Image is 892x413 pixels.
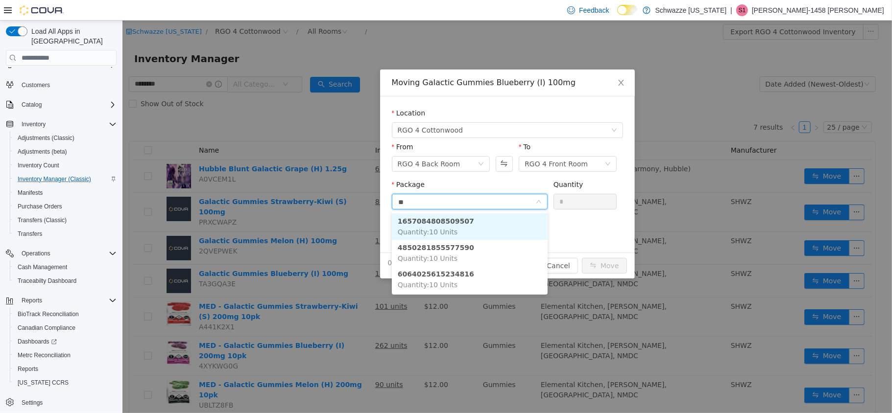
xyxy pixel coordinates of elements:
button: Close [485,49,512,76]
span: Purchase Orders [18,203,62,210]
i: icon: close [495,58,503,66]
input: Dark Mode [617,5,638,15]
button: Catalog [18,99,46,111]
p: | [730,4,732,16]
button: Adjustments (beta) [10,145,121,159]
span: Transfers [14,228,117,240]
span: Canadian Compliance [18,324,75,332]
button: icon: swapMove [459,237,505,253]
span: Traceabilty Dashboard [18,277,76,285]
p: Schwazze [US_STATE] [655,4,727,16]
button: Customers [2,77,121,92]
div: Moving Galactic Gummies Blueberry (I) 100mg [269,57,501,68]
i: icon: down [356,140,362,147]
label: To [396,122,408,130]
i: icon: down [489,107,495,114]
span: Feedback [579,5,609,15]
span: Catalog [18,99,117,111]
button: Inventory Manager (Classic) [10,172,121,186]
a: Settings [18,397,47,409]
button: Cash Management [10,260,121,274]
span: Dashboards [18,338,57,345]
button: Operations [18,248,54,259]
a: Reports [14,363,42,375]
a: Traceabilty Dashboard [14,275,80,287]
a: Customers [18,79,54,91]
span: BioTrack Reconciliation [14,308,117,320]
button: Canadian Compliance [10,321,121,335]
span: Customers [18,78,117,91]
li: 6064025615234816 [269,246,425,272]
a: Dashboards [10,335,121,348]
div: RGO 4 Front Room [402,136,465,151]
span: Quantity : 10 Units [275,234,335,242]
span: Metrc Reconciliation [14,349,117,361]
img: Cova [20,5,64,15]
span: Quantity : 10 Units [275,260,335,268]
input: Quantity [432,174,494,188]
span: Catalog [22,101,42,109]
input: Package [275,175,413,189]
span: Quantity : 10 Units [275,207,335,215]
button: Transfers [10,227,121,241]
span: Purchase Orders [14,201,117,212]
a: Purchase Orders [14,201,66,212]
span: Reports [14,363,117,375]
span: Operations [22,250,50,257]
div: RGO 4 Back Room [275,136,338,151]
span: Inventory [22,120,46,128]
span: Adjustments (Classic) [18,134,74,142]
span: Operations [18,248,117,259]
span: Settings [22,399,43,407]
strong: 4850281855577590 [275,223,352,231]
span: Washington CCRS [14,377,117,389]
span: S1 [739,4,746,16]
span: Metrc Reconciliation [18,351,71,359]
button: Inventory [18,118,49,130]
a: Transfers (Classic) [14,214,71,226]
span: Reports [18,295,117,306]
a: Adjustments (beta) [14,146,71,158]
span: Inventory Manager (Classic) [18,175,91,183]
button: [US_STATE] CCRS [10,376,121,390]
span: Dashboards [14,336,117,347]
div: Samantha-1458 Matthews [736,4,748,16]
span: Canadian Compliance [14,322,117,334]
span: Inventory Manager (Classic) [14,173,117,185]
span: Reports [18,365,38,373]
span: BioTrack Reconciliation [18,310,79,318]
a: BioTrack Reconciliation [14,308,83,320]
button: Operations [2,247,121,260]
button: Catalog [2,98,121,112]
button: Inventory Count [10,159,121,172]
button: Traceabilty Dashboard [10,274,121,288]
a: Canadian Compliance [14,322,79,334]
span: Inventory Count [14,160,117,171]
span: Adjustments (beta) [18,148,67,156]
label: Package [269,160,302,168]
a: Feedback [563,0,613,20]
a: Dashboards [14,336,61,347]
span: RGO 4 Cottonwood [275,102,341,117]
button: Reports [10,362,121,376]
li: 4850281855577590 [269,219,425,246]
a: [US_STATE] CCRS [14,377,72,389]
a: Manifests [14,187,47,199]
label: Location [269,89,303,96]
p: [PERSON_NAME]-1458 [PERSON_NAME] [752,4,884,16]
span: 0 Units will be moved. [265,237,342,248]
span: Traceabilty Dashboard [14,275,117,287]
li: 1657084808509507 [269,193,425,219]
button: Purchase Orders [10,200,121,213]
button: Reports [18,295,46,306]
a: Inventory Manager (Classic) [14,173,95,185]
span: Cash Management [18,263,67,271]
i: icon: down [413,178,419,185]
label: From [269,122,291,130]
button: Inventory [2,117,121,131]
strong: 1657084808509507 [275,197,352,205]
a: Adjustments (Classic) [14,132,78,144]
span: Transfers (Classic) [14,214,117,226]
button: Cancel [417,237,456,253]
